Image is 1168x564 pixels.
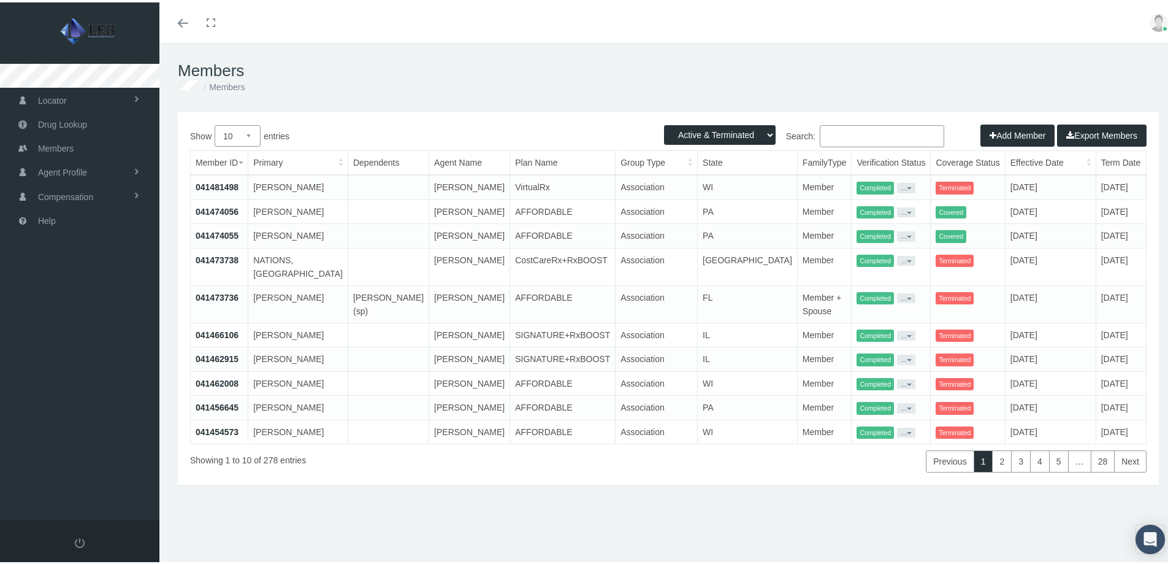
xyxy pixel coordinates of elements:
button: ... [897,425,915,435]
td: Member [797,320,852,345]
div: Open Intercom Messenger [1136,522,1165,552]
th: Agent Name [429,149,510,172]
td: [PERSON_NAME] [429,320,510,345]
td: Association [616,283,698,320]
span: Terminated [936,290,974,303]
td: [PERSON_NAME] [429,222,510,246]
button: ... [897,229,915,239]
a: Next [1114,448,1147,470]
a: 041473738 [196,253,239,263]
td: Association [616,172,698,197]
a: 041474055 [196,228,239,238]
label: Show entries [190,123,668,144]
td: Member [797,369,852,393]
a: 041481498 [196,180,239,190]
td: [PERSON_NAME] [248,345,348,369]
td: [PERSON_NAME] [248,197,348,222]
td: Association [616,222,698,246]
span: Completed [857,290,894,303]
td: [PERSON_NAME] [248,393,348,418]
td: VirtualRx [510,172,616,197]
a: 041466106 [196,328,239,338]
a: 2 [992,448,1012,470]
a: 4 [1030,448,1050,470]
td: [DATE] [1005,197,1096,222]
button: ... [897,377,915,387]
td: [PERSON_NAME] [429,345,510,369]
td: FL [698,283,798,320]
td: AFFORDABLE [510,283,616,320]
a: 041462915 [196,352,239,361]
img: LEB INSURANCE GROUP [16,14,163,44]
span: Agent Profile [38,158,87,182]
span: Completed [857,204,894,217]
span: Terminated [936,400,974,412]
td: Association [616,393,698,418]
td: [DATE] [1005,172,1096,197]
a: 28 [1091,448,1115,470]
td: [PERSON_NAME] [248,283,348,320]
span: Covered [936,228,966,241]
button: ... [897,328,915,338]
td: [PERSON_NAME] [429,245,510,283]
td: [PERSON_NAME] [429,393,510,418]
a: … [1068,448,1091,470]
span: Completed [857,327,894,340]
td: PA [698,393,798,418]
td: CostCareRx+RxBOOST [510,245,616,283]
th: Member ID: activate to sort column ascending [191,149,248,172]
a: 3 [1011,448,1031,470]
span: Help [38,207,56,230]
td: Association [616,417,698,441]
h1: Members [178,59,1159,78]
a: 041474056 [196,204,239,214]
a: 041454573 [196,425,239,435]
input: Search: [820,123,944,145]
td: [PERSON_NAME] [429,417,510,441]
td: IL [698,320,798,345]
td: [PERSON_NAME] [248,320,348,345]
span: Completed [857,376,894,388]
td: [PERSON_NAME] [429,197,510,222]
td: [DATE] [1005,345,1096,369]
td: Member [797,345,852,369]
span: Completed [857,228,894,241]
a: 041473736 [196,290,239,300]
td: Member + Spouse [797,283,852,320]
td: [PERSON_NAME] [248,369,348,393]
span: Drug Lookup [38,110,87,134]
th: FamilyType [797,149,852,172]
td: [DATE] [1005,369,1096,393]
th: Verification Status [852,149,931,172]
td: [DATE] [1005,283,1096,320]
span: Terminated [936,179,974,192]
td: AFFORDABLE [510,393,616,418]
th: Dependents [348,149,429,172]
td: [PERSON_NAME] [248,172,348,197]
a: 041456645 [196,400,239,410]
button: Export Members [1057,122,1147,144]
td: [PERSON_NAME] [248,222,348,246]
a: 5 [1049,448,1069,470]
td: AFFORDABLE [510,197,616,222]
span: Members [38,134,74,158]
td: [PERSON_NAME](sp) [348,283,429,320]
span: Completed [857,351,894,364]
button: ... [897,180,915,190]
img: user-placeholder.jpg [1150,11,1168,29]
td: NATIONS, [GEOGRAPHIC_DATA] [248,245,348,283]
td: Member [797,222,852,246]
a: 041462008 [196,376,239,386]
span: Covered [936,204,966,217]
td: PA [698,222,798,246]
td: Member [797,393,852,418]
span: Completed [857,252,894,265]
td: PA [698,197,798,222]
span: Completed [857,179,894,192]
td: [DATE] [1005,222,1096,246]
td: WI [698,369,798,393]
button: ... [897,291,915,301]
span: Terminated [936,424,974,437]
td: SIGNATURE+RxBOOST [510,345,616,369]
td: AFFORDABLE [510,369,616,393]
